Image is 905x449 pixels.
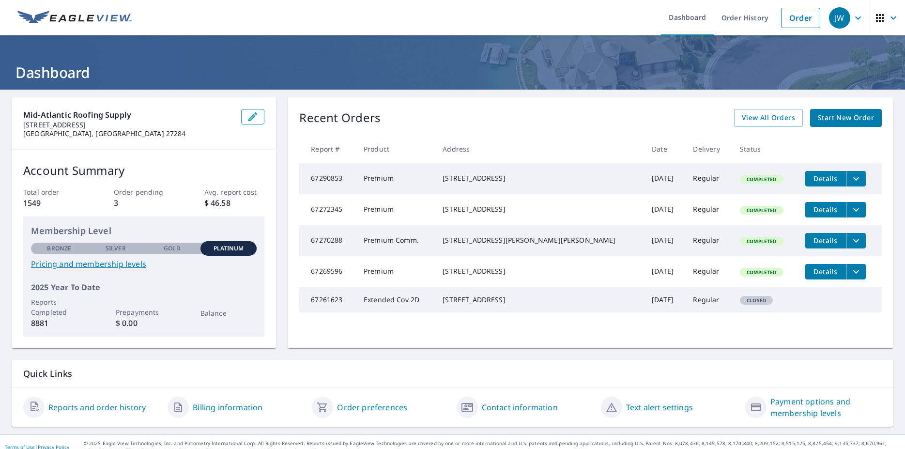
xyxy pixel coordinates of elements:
[741,176,782,183] span: Completed
[685,256,732,287] td: Regular
[482,402,558,413] a: Contact information
[829,7,850,29] div: JW
[23,162,264,179] p: Account Summary
[299,135,356,163] th: Report #
[12,62,893,82] h1: Dashboard
[31,297,88,317] p: Reports Completed
[626,402,693,413] a: Text alert settings
[356,135,435,163] th: Product
[17,11,132,25] img: EV Logo
[164,244,180,253] p: Gold
[443,173,636,183] div: [STREET_ADDRESS]
[214,244,244,253] p: Platinum
[685,135,732,163] th: Delivery
[356,256,435,287] td: Premium
[337,402,407,413] a: Order preferences
[23,368,882,380] p: Quick Links
[356,287,435,312] td: Extended Cov 2D
[31,281,257,293] p: 2025 Year To Date
[685,225,732,256] td: Regular
[356,163,435,194] td: Premium
[31,317,88,329] p: 8881
[356,194,435,225] td: Premium
[299,225,356,256] td: 67270288
[193,402,262,413] a: Billing information
[23,197,84,209] p: 1549
[805,233,846,248] button: detailsBtn-67270288
[734,109,803,127] a: View All Orders
[31,224,257,237] p: Membership Level
[23,129,233,138] p: [GEOGRAPHIC_DATA], [GEOGRAPHIC_DATA] 27284
[116,317,172,329] p: $ 0.00
[741,207,782,214] span: Completed
[435,135,644,163] th: Address
[644,287,685,312] td: [DATE]
[443,295,636,305] div: [STREET_ADDRESS]
[299,194,356,225] td: 67272345
[811,174,840,183] span: Details
[770,396,882,419] a: Payment options and membership levels
[805,264,846,279] button: detailsBtn-67269596
[299,163,356,194] td: 67290853
[644,163,685,194] td: [DATE]
[443,235,636,245] div: [STREET_ADDRESS][PERSON_NAME][PERSON_NAME]
[356,225,435,256] td: Premium Comm.
[846,264,866,279] button: filesDropdownBtn-67269596
[846,233,866,248] button: filesDropdownBtn-67270288
[742,112,795,124] span: View All Orders
[116,307,172,317] p: Prepayments
[741,238,782,245] span: Completed
[741,297,772,304] span: Closed
[781,8,820,28] a: Order
[811,267,840,276] span: Details
[204,187,265,197] p: Avg. report cost
[818,112,874,124] span: Start New Order
[23,121,233,129] p: [STREET_ADDRESS]
[200,308,257,318] p: Balance
[31,258,257,270] a: Pricing and membership levels
[644,135,685,163] th: Date
[23,109,233,121] p: Mid-Atlantic Roofing Supply
[846,202,866,217] button: filesDropdownBtn-67272345
[805,202,846,217] button: detailsBtn-67272345
[685,287,732,312] td: Regular
[47,244,71,253] p: Bronze
[299,109,381,127] p: Recent Orders
[811,205,840,214] span: Details
[811,236,840,245] span: Details
[204,197,265,209] p: $ 46.58
[685,194,732,225] td: Regular
[443,266,636,276] div: [STREET_ADDRESS]
[23,187,84,197] p: Total order
[114,197,174,209] p: 3
[644,225,685,256] td: [DATE]
[732,135,798,163] th: Status
[443,204,636,214] div: [STREET_ADDRESS]
[810,109,882,127] a: Start New Order
[299,256,356,287] td: 67269596
[644,194,685,225] td: [DATE]
[106,244,126,253] p: Silver
[114,187,174,197] p: Order pending
[48,402,146,413] a: Reports and order history
[644,256,685,287] td: [DATE]
[741,269,782,276] span: Completed
[685,163,732,194] td: Regular
[846,171,866,186] button: filesDropdownBtn-67290853
[805,171,846,186] button: detailsBtn-67290853
[299,287,356,312] td: 67261623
